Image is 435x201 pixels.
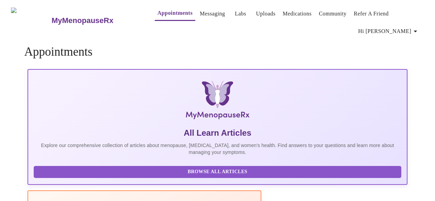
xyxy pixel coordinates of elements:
button: Browse All Articles [34,166,401,178]
button: Labs [230,7,252,21]
a: MyMenopauseRx [51,9,141,33]
img: MyMenopauseRx Logo [11,8,51,33]
h3: MyMenopauseRx [52,16,113,25]
button: Medications [280,7,314,21]
a: Browse All Articles [34,168,403,174]
a: Medications [283,9,312,19]
button: Messaging [197,7,228,21]
h4: Appointments [24,45,411,59]
img: MyMenopauseRx Logo [91,81,344,122]
span: Browse All Articles [41,168,394,176]
a: Uploads [256,9,276,19]
a: Refer a Friend [354,9,389,19]
span: Hi [PERSON_NAME] [358,26,420,36]
a: Labs [235,9,246,19]
button: Uploads [253,7,279,21]
button: Refer a Friend [351,7,392,21]
a: Messaging [200,9,225,19]
a: Community [319,9,347,19]
a: Appointments [157,8,193,18]
p: Explore our comprehensive collection of articles about menopause, [MEDICAL_DATA], and women's hea... [34,142,401,156]
button: Hi [PERSON_NAME] [356,24,422,38]
h5: All Learn Articles [34,127,401,138]
button: Community [316,7,349,21]
button: Appointments [155,6,195,21]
